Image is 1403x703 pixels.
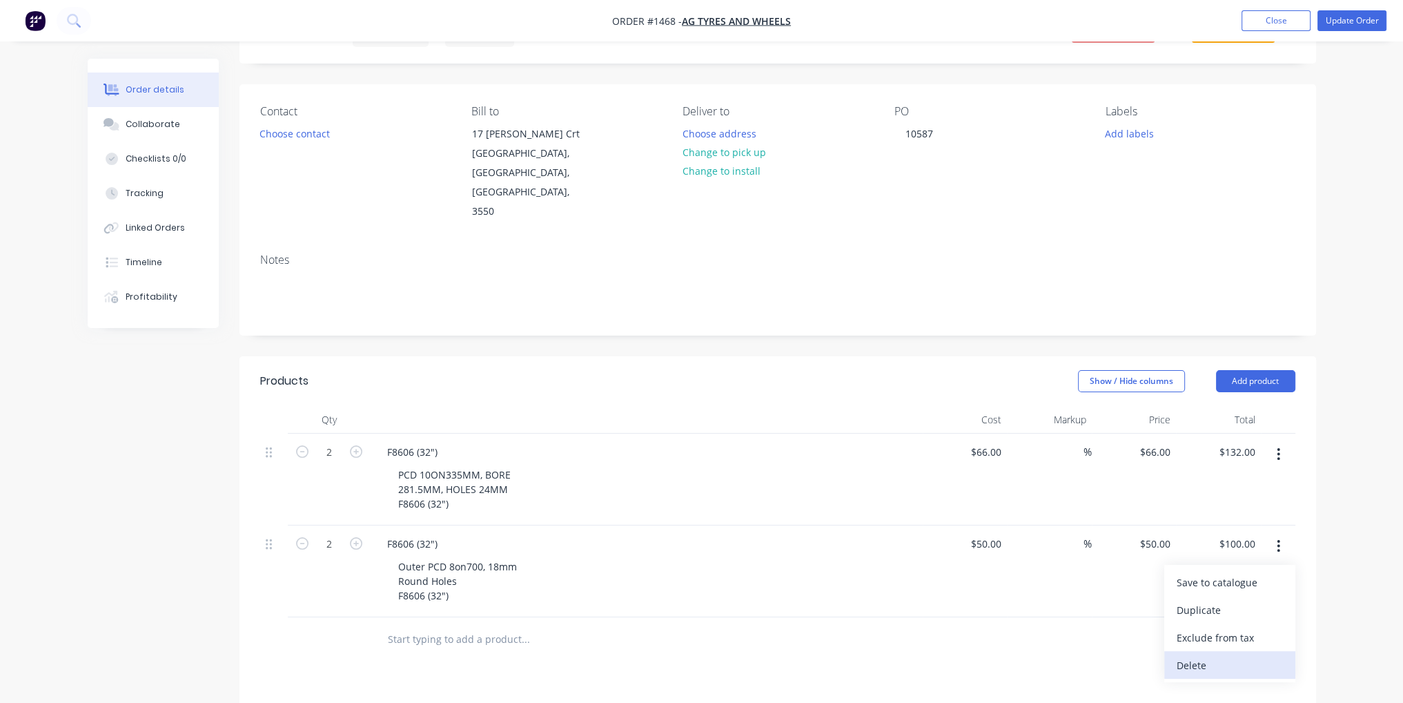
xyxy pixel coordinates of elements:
[88,142,219,176] button: Checklists 0/0
[675,162,767,180] button: Change to install
[25,10,46,31] img: Factory
[460,124,598,222] div: 17 [PERSON_NAME] Crt[GEOGRAPHIC_DATA], [GEOGRAPHIC_DATA], [GEOGRAPHIC_DATA], 3550
[88,211,219,245] button: Linked Orders
[88,107,219,142] button: Collaborate
[612,15,682,28] span: Order #1468 -
[472,144,587,221] div: [GEOGRAPHIC_DATA], [GEOGRAPHIC_DATA], [GEOGRAPHIC_DATA], 3550
[288,406,371,434] div: Qty
[126,256,162,269] div: Timeline
[472,124,587,144] div: 17 [PERSON_NAME] Crt
[126,187,164,200] div: Tracking
[1177,628,1283,648] div: Exclude from tax
[88,73,219,107] button: Order details
[88,245,219,280] button: Timeline
[376,534,449,554] div: F8606 (32")
[471,105,660,118] div: Bill to
[126,84,184,96] div: Order details
[1242,10,1311,31] button: Close
[923,406,1008,434] div: Cost
[682,15,791,28] a: AG Tyres and Wheels
[1177,572,1283,593] div: Save to catalogue
[387,626,663,653] input: Start typing to add a product...
[126,153,186,165] div: Checklists 0/0
[387,465,522,514] div: PCD 10ON335MM, BORE 281.5MM, HOLES 24MM F8606 (32")
[126,222,185,234] div: Linked Orders
[683,105,872,118] div: Deliver to
[1083,444,1092,460] span: %
[387,557,528,606] div: Outer PCD 8on700, 18mm Round Holes F8606 (32")
[1176,406,1261,434] div: Total
[1317,10,1386,31] button: Update Order
[260,373,308,389] div: Products
[260,253,1295,267] div: Notes
[1078,370,1185,392] button: Show / Hide columns
[1216,370,1295,392] button: Add product
[1177,655,1283,675] div: Delete
[1098,124,1161,142] button: Add labels
[894,105,1083,118] div: PO
[88,280,219,314] button: Profitability
[1106,105,1295,118] div: Labels
[675,124,763,142] button: Choose address
[260,105,449,118] div: Contact
[88,176,219,211] button: Tracking
[1092,406,1177,434] div: Price
[1177,600,1283,620] div: Duplicate
[376,442,449,462] div: F8606 (32")
[1083,536,1092,552] span: %
[894,124,944,144] div: 10587
[252,124,337,142] button: Choose contact
[126,291,177,303] div: Profitability
[126,118,180,131] div: Collaborate
[1007,406,1092,434] div: Markup
[675,143,773,162] button: Change to pick up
